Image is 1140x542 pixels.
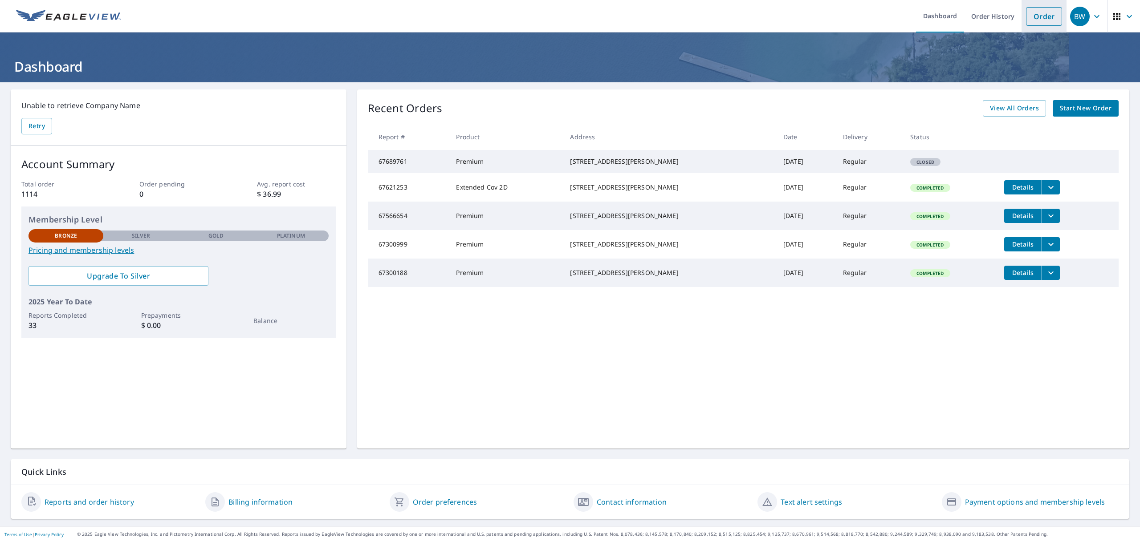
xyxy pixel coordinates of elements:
[776,230,836,259] td: [DATE]
[836,202,904,230] td: Regular
[21,100,336,111] p: Unable to retrieve Company Name
[21,189,100,199] p: 1114
[911,185,949,191] span: Completed
[368,202,449,230] td: 67566654
[208,232,224,240] p: Gold
[16,10,121,23] img: EV Logo
[257,179,335,189] p: Avg. report cost
[45,497,134,507] a: Reports and order history
[776,259,836,287] td: [DATE]
[570,268,769,277] div: [STREET_ADDRESS][PERSON_NAME]
[911,242,949,248] span: Completed
[28,320,103,331] p: 33
[132,232,151,240] p: Silver
[449,150,563,173] td: Premium
[368,259,449,287] td: 67300188
[1010,211,1036,220] span: Details
[4,531,32,538] a: Terms of Use
[139,189,218,199] p: 0
[570,157,769,166] div: [STREET_ADDRESS][PERSON_NAME]
[570,211,769,220] div: [STREET_ADDRESS][PERSON_NAME]
[35,531,64,538] a: Privacy Policy
[836,259,904,287] td: Regular
[1004,209,1042,223] button: detailsBtn-67566654
[141,320,216,331] p: $ 0.00
[776,173,836,202] td: [DATE]
[563,124,776,150] th: Address
[911,159,940,165] span: Closed
[36,271,201,281] span: Upgrade To Silver
[911,270,949,276] span: Completed
[1004,180,1042,194] button: detailsBtn-67621253
[990,103,1039,114] span: View All Orders
[449,230,563,259] td: Premium
[1053,100,1119,117] a: Start New Order
[77,531,1136,538] p: © 2025 Eagle View Technologies, Inc. and Pictometry International Corp. All Rights Reserved. Repo...
[449,173,563,202] td: Extended Cov 2D
[28,311,103,320] p: Reports Completed
[1004,237,1042,251] button: detailsBtn-67300999
[570,240,769,249] div: [STREET_ADDRESS][PERSON_NAME]
[1010,268,1036,277] span: Details
[21,466,1119,477] p: Quick Links
[21,179,100,189] p: Total order
[570,183,769,192] div: [STREET_ADDRESS][PERSON_NAME]
[413,497,477,507] a: Order preferences
[1042,266,1060,280] button: filesDropdownBtn-67300188
[28,245,329,255] a: Pricing and membership levels
[4,532,64,537] p: |
[368,124,449,150] th: Report #
[776,124,836,150] th: Date
[1026,7,1062,26] a: Order
[28,266,208,286] a: Upgrade To Silver
[776,202,836,230] td: [DATE]
[1060,103,1111,114] span: Start New Order
[28,121,45,132] span: Retry
[965,497,1105,507] a: Payment options and membership levels
[781,497,842,507] a: Text alert settings
[597,497,667,507] a: Contact information
[228,497,293,507] a: Billing information
[911,213,949,219] span: Completed
[983,100,1046,117] a: View All Orders
[1010,240,1036,248] span: Details
[368,150,449,173] td: 67689761
[257,189,335,199] p: $ 36.99
[368,230,449,259] td: 67300999
[21,118,52,134] button: Retry
[277,232,305,240] p: Platinum
[21,156,336,172] p: Account Summary
[141,311,216,320] p: Prepayments
[253,316,328,325] p: Balance
[1042,209,1060,223] button: filesDropdownBtn-67566654
[836,124,904,150] th: Delivery
[55,232,77,240] p: Bronze
[1010,183,1036,191] span: Details
[776,150,836,173] td: [DATE]
[1070,7,1090,26] div: BW
[1042,180,1060,194] button: filesDropdownBtn-67621253
[1004,266,1042,280] button: detailsBtn-67300188
[836,173,904,202] td: Regular
[28,296,329,307] p: 2025 Year To Date
[836,150,904,173] td: Regular
[11,57,1129,76] h1: Dashboard
[449,202,563,230] td: Premium
[1042,237,1060,251] button: filesDropdownBtn-67300999
[836,230,904,259] td: Regular
[139,179,218,189] p: Order pending
[28,214,329,226] p: Membership Level
[368,173,449,202] td: 67621253
[368,100,443,117] p: Recent Orders
[449,259,563,287] td: Premium
[449,124,563,150] th: Product
[903,124,997,150] th: Status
